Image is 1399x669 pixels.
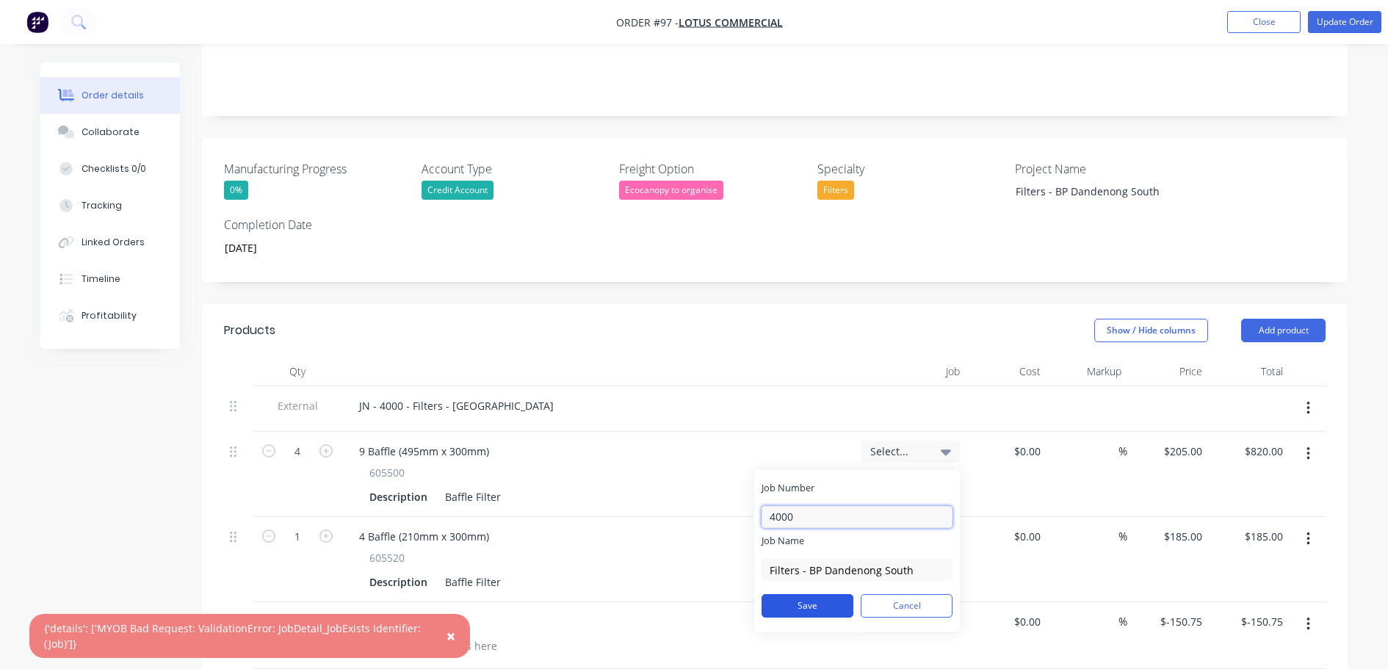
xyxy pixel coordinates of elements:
[40,224,180,261] button: Linked Orders
[762,594,853,618] button: Save
[422,160,605,178] label: Account Type
[432,618,470,654] button: Close
[1046,357,1127,386] div: Markup
[82,236,145,249] div: Linked Orders
[82,162,146,176] div: Checklists 0/0
[347,395,565,416] div: JN - 4000 - Filters - [GEOGRAPHIC_DATA]
[1118,613,1127,630] span: %
[253,357,341,386] div: Qty
[619,160,803,178] label: Freight Option
[40,187,180,224] button: Tracking
[762,534,952,548] label: Job Name
[40,114,180,151] button: Collaborate
[439,571,507,593] div: Baffle Filter
[1004,181,1187,202] div: Filters - BP Dandenong South
[1127,357,1208,386] div: Price
[224,322,275,339] div: Products
[616,15,679,29] span: Order #97 -
[40,151,180,187] button: Checklists 0/0
[40,297,180,334] button: Profitability
[347,526,501,547] div: 4 Baffle (210mm x 300mm)
[1208,357,1289,386] div: Total
[224,160,408,178] label: Manufacturing Progress
[439,486,507,507] div: Baffle Filter
[364,571,433,593] div: Description
[856,357,966,386] div: Job
[1118,528,1127,545] span: %
[861,594,952,618] button: Cancel
[870,444,926,459] span: Select...
[82,126,140,139] div: Collaborate
[966,357,1046,386] div: Cost
[347,441,501,462] div: 9 Baffle (495mm x 300mm)
[369,550,405,565] span: 605520
[1015,160,1199,178] label: Project Name
[82,309,137,322] div: Profitability
[817,181,854,200] div: Filters
[82,272,120,286] div: Timeline
[224,216,408,234] label: Completion Date
[40,77,180,114] button: Order details
[447,626,455,646] span: ×
[364,486,433,507] div: Description
[422,181,494,200] div: Credit Account
[82,89,144,102] div: Order details
[224,181,248,200] div: 0%
[40,261,180,297] button: Timeline
[259,398,336,413] span: External
[1308,11,1381,33] button: Update Order
[214,237,397,259] input: Enter date
[26,11,48,33] img: Factory
[762,481,952,495] label: Job Number
[1227,11,1301,33] button: Close
[679,15,783,29] a: Lotus Commercial
[1118,443,1127,460] span: %
[1094,319,1208,342] button: Show / Hide columns
[347,611,450,632] div: Loyalty discount
[817,160,1001,178] label: Specialty
[619,181,723,200] div: Ecocanopy to organise
[82,199,122,212] div: Tracking
[1241,319,1326,342] button: Add product
[369,465,405,480] span: 605500
[44,621,425,651] div: {'details': ['MYOB Bad Request: ValidationError: JobDetail_JobExists Identifier:(Job)']}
